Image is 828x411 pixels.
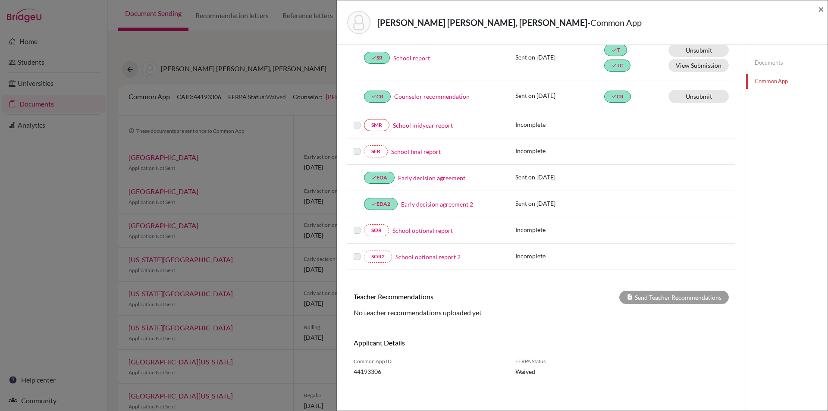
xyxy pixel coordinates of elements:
[515,91,604,100] p: Sent on [DATE]
[392,226,453,235] a: School optional report
[394,92,470,101] a: Counselor recommendation
[746,55,828,70] a: Documents
[515,358,599,365] span: FERPA Status
[364,224,389,236] a: SOR
[364,198,398,210] a: doneEDA2
[515,120,604,129] p: Incomplete
[515,199,604,208] p: Sent on [DATE]
[612,63,617,68] i: done
[515,53,604,62] p: Sent on [DATE]
[587,17,642,28] span: - Common App
[364,251,392,263] a: SOR2
[393,121,453,130] a: School midyear report
[371,94,376,99] i: done
[391,147,441,156] a: School final report
[364,145,388,157] a: SFR
[398,173,465,182] a: Early decision agreement
[364,119,389,131] a: SMR
[668,90,729,103] a: Unsubmit
[604,91,631,103] a: doneCR
[364,172,395,184] a: doneEDA
[515,367,599,376] span: Waived
[377,17,587,28] strong: [PERSON_NAME] [PERSON_NAME], [PERSON_NAME]
[515,173,604,182] p: Sent on [DATE]
[354,339,535,347] h6: Applicant Details
[364,91,391,103] a: doneCR
[818,3,824,15] span: ×
[668,59,729,72] button: View Submission
[746,74,828,89] a: Common App
[604,44,627,56] a: doneT
[515,251,604,260] p: Incomplete
[515,225,604,234] p: Incomplete
[354,358,502,365] span: Common App ID
[393,53,430,63] a: School report
[604,60,630,72] a: doneTC
[619,291,729,304] div: Send Teacher Recommendations
[668,44,729,57] a: Unsubmit
[347,292,541,301] h6: Teacher Recommendations
[354,367,502,376] span: 44193306
[371,55,376,60] i: done
[515,146,604,155] p: Incomplete
[371,201,376,207] i: done
[347,307,735,318] div: No teacher recommendations uploaded yet
[364,52,390,64] a: doneSR
[612,94,617,99] i: done
[612,47,617,53] i: done
[395,252,461,261] a: School optional report 2
[818,4,824,14] button: Close
[371,175,376,180] i: done
[401,200,473,209] a: Early decision agreement 2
